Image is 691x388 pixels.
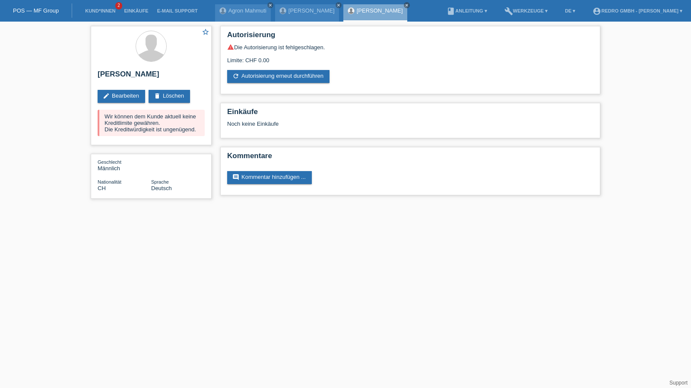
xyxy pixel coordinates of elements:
i: account_circle [593,7,601,16]
a: Support [669,380,688,386]
a: editBearbeiten [98,90,145,103]
div: Die Autorisierung ist fehlgeschlagen. [227,44,593,51]
span: Geschlecht [98,159,121,165]
a: POS — MF Group [13,7,59,14]
a: close [267,2,273,8]
i: edit [103,92,110,99]
i: book [447,7,455,16]
a: account_circleRedro GmbH - [PERSON_NAME] ▾ [588,8,687,13]
i: close [405,3,409,7]
a: star_border [202,28,209,37]
h2: [PERSON_NAME] [98,70,205,83]
i: delete [154,92,161,99]
span: 2 [115,2,122,10]
div: Noch keine Einkäufe [227,121,593,134]
a: commentKommentar hinzufügen ... [227,171,312,184]
div: Limite: CHF 0.00 [227,51,593,64]
h2: Autorisierung [227,31,593,44]
i: build [504,7,513,16]
span: Nationalität [98,179,121,184]
i: close [268,3,273,7]
a: close [336,2,342,8]
a: [PERSON_NAME] [357,7,403,14]
div: Wir können dem Kunde aktuell keine Kreditlimite gewähren. Die Kreditwürdigkeit ist ungenügend. [98,110,205,136]
h2: Einkäufe [227,108,593,121]
a: buildWerkzeuge ▾ [500,8,552,13]
div: Männlich [98,159,151,172]
a: E-Mail Support [153,8,202,13]
a: Einkäufe [120,8,152,13]
span: Sprache [151,179,169,184]
i: comment [232,174,239,181]
i: warning [227,44,234,51]
i: close [336,3,341,7]
h2: Kommentare [227,152,593,165]
span: Schweiz [98,185,106,191]
a: deleteLöschen [149,90,190,103]
a: Kund*innen [81,8,120,13]
i: refresh [232,73,239,80]
a: DE ▾ [561,8,580,13]
a: [PERSON_NAME] [288,7,335,14]
a: close [404,2,410,8]
a: refreshAutorisierung erneut durchführen [227,70,330,83]
a: Agron Mahmuti [228,7,266,14]
i: star_border [202,28,209,36]
a: bookAnleitung ▾ [442,8,491,13]
span: Deutsch [151,185,172,191]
